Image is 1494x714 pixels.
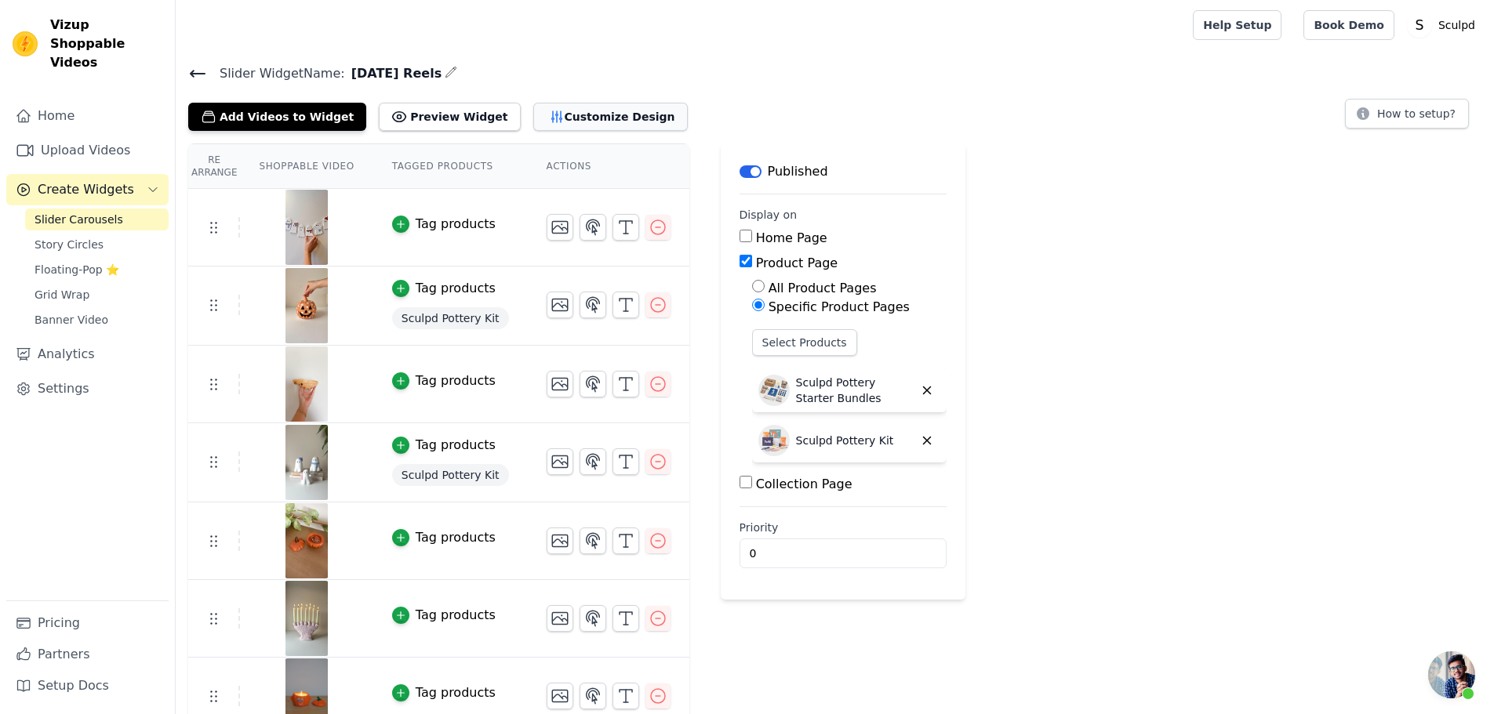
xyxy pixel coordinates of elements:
th: Shoppable Video [240,144,373,189]
label: Priority [740,520,947,535]
div: Tag products [416,215,496,234]
img: vizup-images-0d9a.jpg [285,503,329,578]
img: vizup-images-7685.jpg [285,190,329,265]
a: Floating-Pop ⭐ [25,259,169,281]
div: Tag products [416,279,496,298]
p: Sculpd Pottery Kit [796,433,894,448]
button: Tag products [392,606,496,625]
label: Product Page [756,256,838,270]
button: Tag products [392,371,496,390]
button: Change Thumbnail [547,214,573,241]
button: Change Thumbnail [547,292,573,318]
button: Preview Widget [379,103,520,131]
div: Tag products [416,371,496,390]
p: Sculpd [1432,11,1481,39]
button: Change Thumbnail [547,605,573,632]
legend: Display on [740,207,798,223]
a: Setup Docs [6,670,169,701]
label: Specific Product Pages [769,299,910,314]
span: Sculpd Pottery Kit [392,464,509,486]
p: Sculpd Pottery Starter Bundles [796,375,914,406]
a: Help Setup [1193,10,1281,40]
span: Banner Video [35,312,108,328]
a: Grid Wrap [25,284,169,306]
a: Settings [6,373,169,404]
a: Book Demo [1303,10,1394,40]
button: Delete widget [914,427,940,454]
button: Tag products [392,215,496,234]
a: Home [6,100,169,132]
label: Home Page [756,230,827,245]
button: Change Thumbnail [547,371,573,397]
button: Change Thumbnail [547,683,573,709]
text: S [1415,17,1423,33]
img: Vizup [13,31,38,56]
div: Open chat [1428,651,1475,698]
button: Tag products [392,279,496,298]
span: Create Widgets [38,180,134,199]
img: Sculpd Pottery Starter Bundles [758,375,790,406]
div: Tag products [416,606,496,625]
span: Story Circles [35,237,104,252]
button: Tag products [392,436,496,455]
img: vizup-images-bd7c.jpg [285,346,329,422]
button: Change Thumbnail [547,527,573,554]
span: Sculpd Pottery Kit [392,307,509,329]
button: S Sculpd [1407,11,1481,39]
a: Banner Video [25,309,169,331]
button: Customize Design [533,103,688,131]
th: Actions [528,144,689,189]
button: Create Widgets [6,174,169,205]
span: [DATE] Reels [345,64,442,83]
span: Slider Carousels [35,212,123,227]
button: Select Products [752,329,857,356]
div: Tag products [416,436,496,455]
button: Change Thumbnail [547,448,573,475]
a: Slider Carousels [25,208,169,230]
span: Grid Wrap [35,287,89,303]
a: How to setup? [1345,110,1469,125]
a: Story Circles [25,234,169,256]
img: vizup-images-1fbd.jpg [285,268,329,343]
th: Re Arrange [188,144,240,189]
img: vizup-images-4b6f.jpg [285,581,329,656]
a: Upload Videos [6,135,169,166]
span: Floating-Pop ⭐ [35,262,119,277]
span: Vizup Shoppable Videos [50,16,162,72]
a: Pricing [6,607,169,639]
th: Tagged Products [373,144,528,189]
p: Published [768,162,828,181]
button: Tag products [392,528,496,547]
a: Analytics [6,339,169,370]
label: Collection Page [756,477,852,491]
div: Tag products [416,683,496,702]
button: How to setup? [1345,99,1469,129]
button: Add Videos to Widget [188,103,366,131]
img: Sculpd Pottery Kit [758,425,790,456]
label: All Product Pages [769,281,877,295]
button: Delete widget [914,377,940,404]
a: Partners [6,639,169,670]
button: Tag products [392,683,496,702]
div: Edit Name [445,63,457,84]
img: vizup-images-6535.jpg [285,425,329,500]
span: Slider Widget Name: [207,64,345,83]
div: Tag products [416,528,496,547]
